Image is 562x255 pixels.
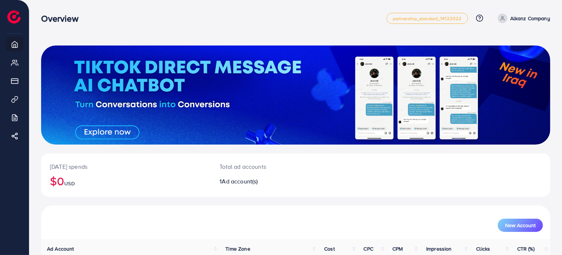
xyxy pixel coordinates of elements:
p: Total ad accounts [220,162,329,171]
img: logo [7,10,21,23]
span: USD [64,180,75,187]
span: CTR (%) [517,245,534,252]
span: partnership_standard_14122022 [393,16,462,21]
span: Ad account(s) [222,177,258,185]
p: [DATE] spends [50,162,202,171]
h2: 1 [220,178,329,185]
button: New Account [498,219,543,232]
h3: Overview [41,13,84,24]
span: Ad Account [47,245,74,252]
p: Alkanz Company [510,14,550,23]
span: CPC [364,245,373,252]
span: Clicks [476,245,490,252]
iframe: Chat [531,222,556,249]
span: CPM [392,245,403,252]
span: Impression [426,245,452,252]
h2: $0 [50,174,202,188]
a: partnership_standard_14122022 [387,13,468,24]
span: Cost [324,245,335,252]
span: Time Zone [225,245,250,252]
a: Alkanz Company [495,14,550,23]
span: New Account [505,223,536,228]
